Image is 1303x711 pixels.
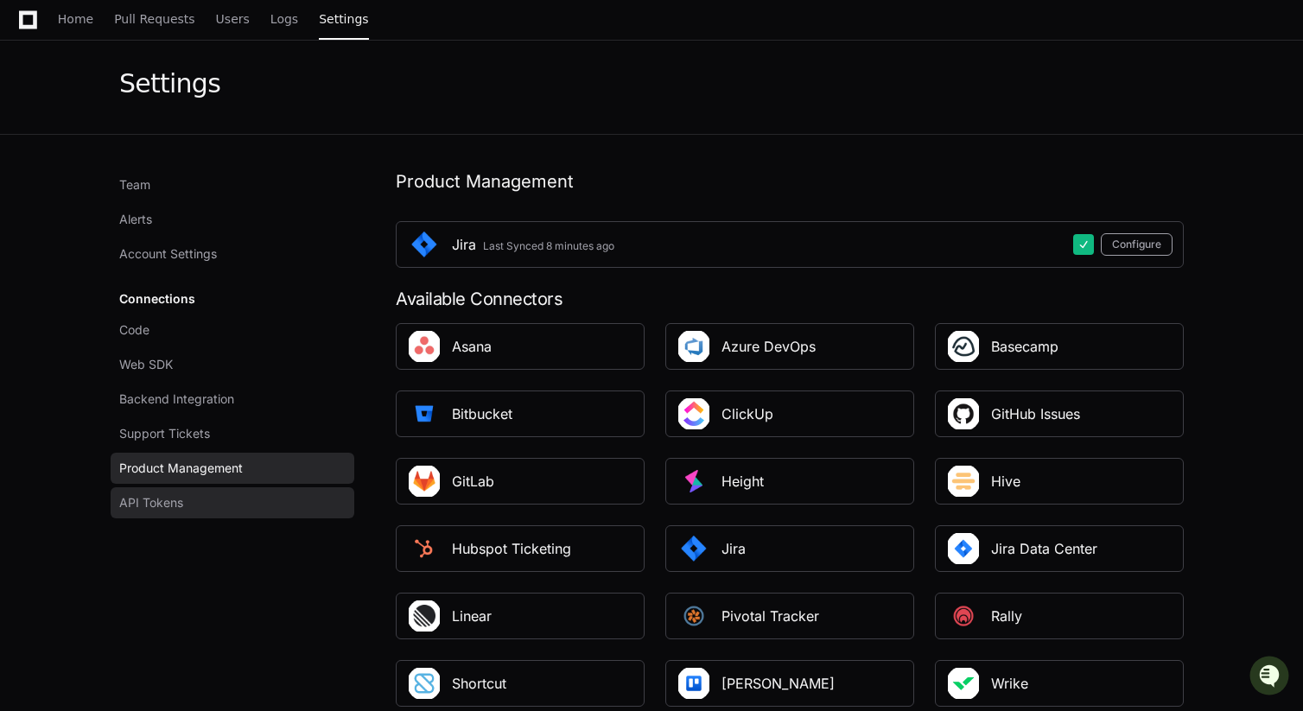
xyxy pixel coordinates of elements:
span: Web SDK [119,356,173,373]
a: Alerts [111,204,354,235]
div: GitLab [452,471,494,492]
span: Logs [270,14,298,24]
div: Linear [452,606,492,626]
span: Pylon [172,181,209,194]
img: Gitlab_Square_Logo.png [407,464,442,498]
div: Shortcut [452,673,506,694]
span: Users [216,14,250,24]
img: Github_Issues_Square_Logo.png [946,397,981,431]
a: Account Settings [111,238,354,270]
div: Last Synced 8 minutes ago [483,239,614,253]
img: asana-square-logo2.jpeg [407,329,442,364]
img: PlatformJira.png [946,531,981,566]
img: Shortcut_Square_Logo.jpeg [407,666,442,701]
h1: Product Management [396,169,1184,194]
div: Basecamp [991,336,1058,357]
div: [PERSON_NAME] [721,673,835,694]
span: Pull Requests [114,14,194,24]
span: API Tokens [119,494,183,511]
span: Backend Integration [119,390,234,408]
div: Hive [991,471,1020,492]
span: Home [58,14,93,24]
iframe: Open customer support [1248,654,1294,701]
span: Product Management [119,460,243,477]
div: Height [721,471,764,492]
img: ClickUp_Square_Logo.png [677,397,711,431]
div: Settings [119,68,220,99]
span: Support Tickets [119,425,210,442]
a: Backend Integration [111,384,354,415]
a: Code [111,314,354,346]
img: Hubspot_square.png [407,531,442,566]
div: ClickUp [721,403,773,424]
a: Team [111,169,354,200]
img: Height_square.png [677,464,711,498]
span: Settings [319,14,368,24]
img: 1756235613930-3d25f9e4-fa56-45dd-b3ad-e072dfbd1548 [17,129,48,160]
div: Jira [452,234,476,255]
div: Rally [991,606,1022,626]
img: Azure_DevOps_Square_Logo.png [677,329,711,364]
span: Team [119,176,150,194]
div: Azure DevOps [721,336,816,357]
span: Alerts [119,211,152,228]
img: PivotalTracker_square.png [677,599,711,633]
img: linear_square.png [407,599,442,633]
img: PlatformRally_square.png [946,599,981,633]
div: Wrike [991,673,1028,694]
div: Available Connectors [396,289,1184,309]
a: Powered byPylon [122,181,209,194]
img: Basecamp_Square_Logo.png [946,329,981,364]
img: Jira_Square.png [677,531,711,566]
a: API Tokens [111,487,354,518]
a: Web SDK [111,349,354,380]
div: Pivotal Tracker [721,606,819,626]
div: Asana [452,336,492,357]
div: Jira [721,538,746,559]
img: Hive_Square_Logo.png [946,464,981,498]
button: Configure [1101,233,1173,256]
div: Start new chat [59,129,283,146]
div: GitHub Issues [991,403,1080,424]
a: Support Tickets [111,418,354,449]
div: Bitbucket [452,403,512,424]
img: PlayerZero [17,17,52,52]
img: Platformbitbucket_square.png [407,397,442,431]
div: We're available if you need us! [59,146,219,160]
button: Start new chat [294,134,315,155]
img: Wrike_Square_Logo.png [946,666,981,701]
img: Jira_Square.png [407,227,442,262]
div: Jira Data Center [991,538,1097,559]
span: Account Settings [119,245,217,263]
img: Trello_Square_Logo_WsxDwGx.png [677,666,711,701]
div: Hubspot Ticketing [452,538,571,559]
a: Product Management [111,453,354,484]
div: Welcome [17,69,315,97]
span: Code [119,321,149,339]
